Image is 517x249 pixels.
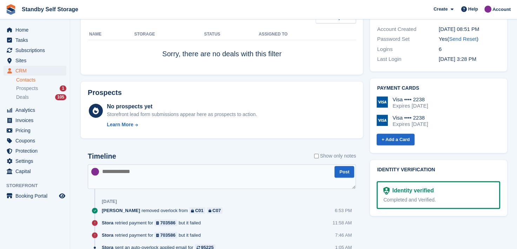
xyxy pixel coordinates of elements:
[377,25,439,33] div: Account Created
[4,35,66,45] a: menu
[377,167,500,173] h2: Identity verification
[60,85,66,91] div: 1
[390,186,434,195] div: Identity verified
[4,66,66,76] a: menu
[4,45,66,55] a: menu
[383,196,493,204] div: Completed and Verified.
[212,207,221,214] div: C07
[102,199,117,204] div: [DATE]
[15,25,58,35] span: Home
[107,111,257,118] div: Storefront lead form submissions appear here as prospects to action.
[15,45,58,55] span: Subscriptions
[439,25,501,33] div: [DATE] 08:51 PM
[88,152,116,160] h2: Timeline
[447,36,478,42] span: ( )
[154,232,177,238] a: 703586
[15,115,58,125] span: Invoices
[392,103,428,109] div: Expires [DATE]
[15,66,58,76] span: CRM
[162,50,281,58] span: Sorry, there are no deals with this filter
[204,29,258,40] th: Status
[392,115,428,121] div: Visa •••• 2238
[4,115,66,125] a: menu
[88,29,134,40] th: Name
[16,77,66,83] a: Contacts
[492,6,511,13] span: Account
[58,192,66,200] a: Preview store
[468,6,478,13] span: Help
[15,105,58,115] span: Analytics
[334,166,354,178] button: Post
[16,85,66,92] a: Prospects 1
[102,207,226,214] div: removed overlock from
[4,126,66,135] a: menu
[377,134,415,145] a: + Add a Card
[377,35,439,43] div: Password Set
[15,56,58,65] span: Sites
[102,207,140,214] span: [PERSON_NAME]
[55,94,66,100] div: 105
[189,207,205,214] a: C01
[154,219,177,226] a: 703586
[15,156,58,166] span: Settings
[335,232,352,238] div: 7:46 AM
[377,55,439,63] div: Last Login
[6,4,16,15] img: stora-icon-8386f47178a22dfd0bd8f6a31ec36ba5ce8667c1dd55bd0f319d3a0aa187defe.svg
[484,6,491,13] img: Sue Ford
[15,146,58,156] span: Protection
[4,166,66,176] a: menu
[15,35,58,45] span: Tasks
[102,232,113,238] span: Stora
[4,56,66,65] a: menu
[16,94,29,101] span: Deals
[160,219,175,226] div: 703586
[377,96,388,108] img: Visa Logo
[4,25,66,35] a: menu
[259,29,356,40] th: Assigned to
[107,102,257,111] div: No prospects yet
[15,126,58,135] span: Pricing
[207,207,223,214] a: C07
[102,219,204,226] div: retried payment for but it failed
[314,152,356,160] label: Show only notes
[102,232,204,238] div: retried payment for but it failed
[15,191,58,201] span: Booking Portal
[6,182,70,189] span: Storefront
[134,29,204,40] th: Storage
[16,85,38,92] span: Prospects
[16,94,66,101] a: Deals 105
[4,146,66,156] a: menu
[107,121,257,128] a: Learn More
[383,187,389,194] img: Identity Verification Ready
[392,96,428,103] div: Visa •••• 2238
[377,45,439,53] div: Logins
[377,115,388,126] img: Visa Logo
[4,156,66,166] a: menu
[160,232,175,238] div: 703586
[439,56,476,62] time: 2025-07-14 14:28:00 UTC
[88,89,122,97] h2: Prospects
[4,191,66,201] a: menu
[4,136,66,146] a: menu
[332,219,352,226] div: 11:58 AM
[335,207,352,214] div: 6:53 PM
[19,4,81,15] a: Standby Self Storage
[433,6,448,13] span: Create
[449,36,476,42] a: Send Reset
[107,121,133,128] div: Learn More
[392,121,428,127] div: Expires [DATE]
[439,35,501,43] div: Yes
[102,219,113,226] span: Stora
[314,152,319,160] input: Show only notes
[377,85,500,91] h2: Payment cards
[439,45,501,53] div: 6
[195,207,204,214] div: C01
[15,166,58,176] span: Capital
[4,105,66,115] a: menu
[91,168,99,175] img: Sue Ford
[15,136,58,146] span: Coupons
